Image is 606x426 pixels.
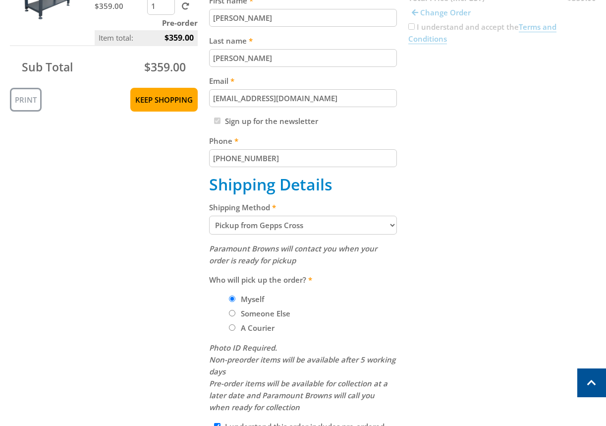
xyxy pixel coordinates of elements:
input: Please enter your last name. [209,49,397,67]
span: $359.00 [165,30,194,45]
input: Please select who will pick up the order. [229,296,235,302]
label: Who will pick up the order? [209,274,397,286]
select: Please select a shipping method. [209,216,397,235]
em: Photo ID Required. Non-preorder items will be available after 5 working days Pre-order items will... [209,343,395,412]
input: Please select who will pick up the order. [229,310,235,316]
input: Please enter your first name. [209,9,397,27]
label: Shipping Method [209,201,397,213]
h2: Shipping Details [209,175,397,194]
label: Last name [209,35,397,47]
label: Phone [209,135,397,147]
span: Sub Total [22,59,73,75]
label: Email [209,75,397,87]
p: Item total: [95,30,197,45]
span: $359.00 [144,59,186,75]
input: Please enter your telephone number. [209,149,397,167]
p: Pre-order [95,17,197,29]
input: Please enter your email address. [209,89,397,107]
label: A Courier [237,319,278,336]
label: Someone Else [237,305,294,322]
input: Please select who will pick up the order. [229,324,235,331]
a: Keep Shopping [130,88,198,112]
label: Myself [237,291,268,307]
em: Paramount Browns will contact you when your order is ready for pickup [209,243,377,265]
a: Print [10,88,42,112]
label: Sign up for the newsletter [225,116,318,126]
